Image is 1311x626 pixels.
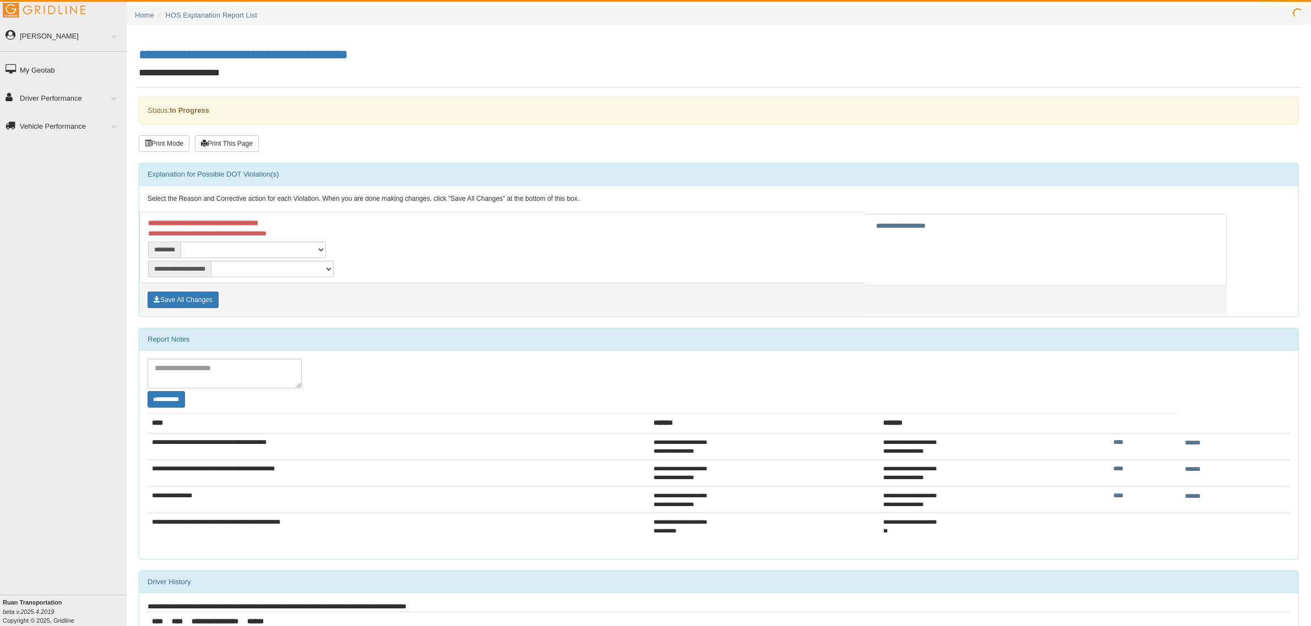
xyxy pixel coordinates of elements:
button: Print Mode [139,135,189,152]
div: Status: [139,96,1299,124]
img: Gridline [3,3,85,18]
div: Copyright © 2025, Gridline [3,598,127,625]
a: Home [135,11,154,19]
div: Explanation for Possible DOT Violation(s) [139,163,1298,185]
div: Driver History [139,571,1298,593]
div: Report Notes [139,328,1298,350]
button: Change Filter Options [148,391,185,408]
strong: In Progress [170,106,209,114]
button: Save [148,292,219,308]
button: Print This Page [195,135,259,152]
a: HOS Explanation Report List [166,11,257,19]
div: Select the Reason and Corrective action for each Violation. When you are done making changes, cli... [139,186,1298,212]
b: Ruan Transportation [3,599,62,606]
i: beta v.2025.4.2019 [3,608,54,615]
